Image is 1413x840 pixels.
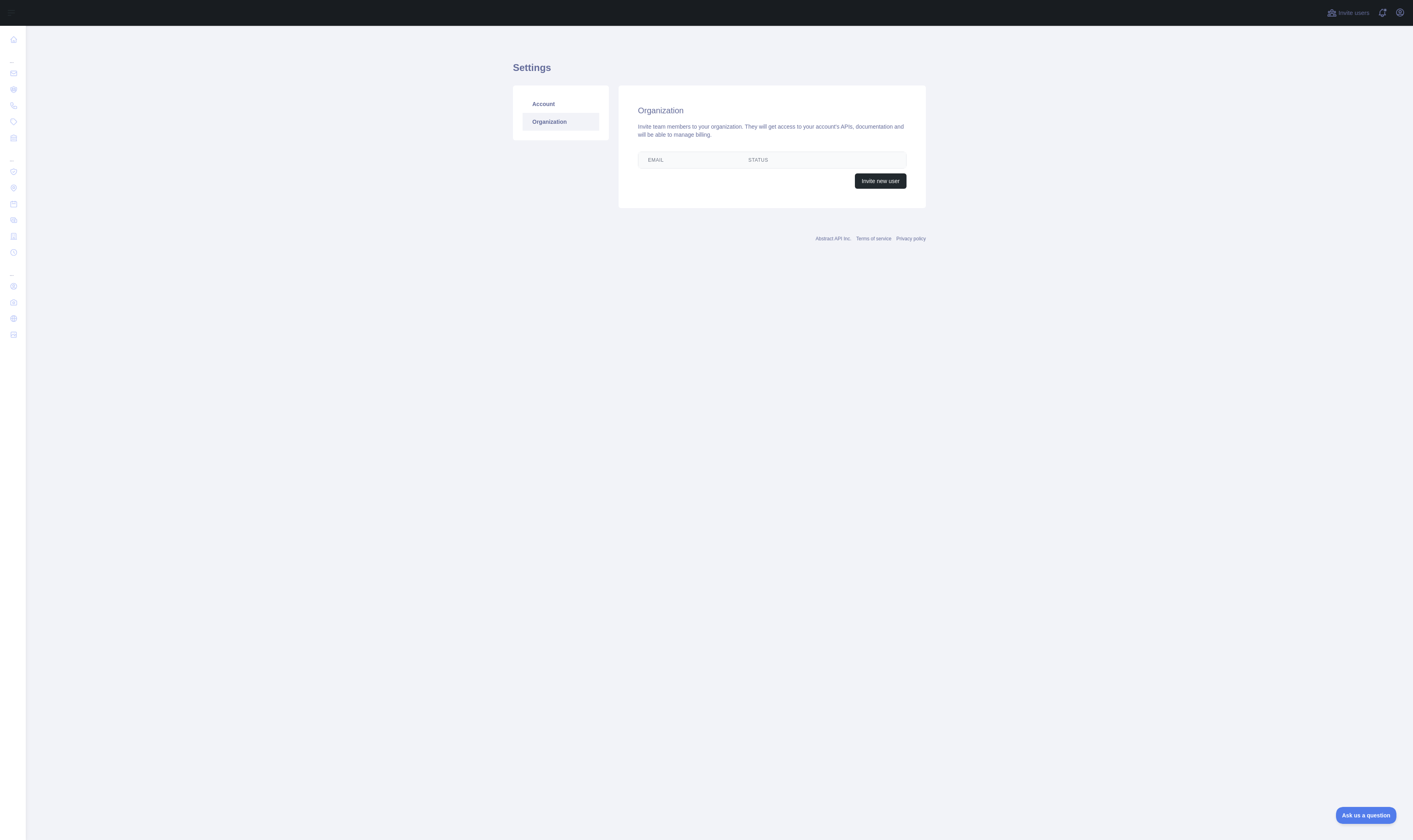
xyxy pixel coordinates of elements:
[856,236,891,242] a: Terms of service
[523,113,599,131] a: Organization
[6,48,19,65] div: ...
[638,123,907,139] div: Invite team members to your organization. They will get access to your account's APIs, documentat...
[896,236,926,242] a: Privacy policy
[523,95,599,113] a: Account
[638,152,739,168] th: Email
[855,173,907,189] button: Invite new user
[513,61,926,81] h1: Settings
[638,105,907,116] h2: Organization
[6,261,19,277] div: ...
[6,147,19,163] div: ...
[1336,807,1397,824] iframe: Toggle Customer Support
[739,152,851,168] th: Status
[1325,6,1371,19] button: Invite users
[816,236,852,242] a: Abstract API Inc.
[1338,8,1369,18] span: Invite users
